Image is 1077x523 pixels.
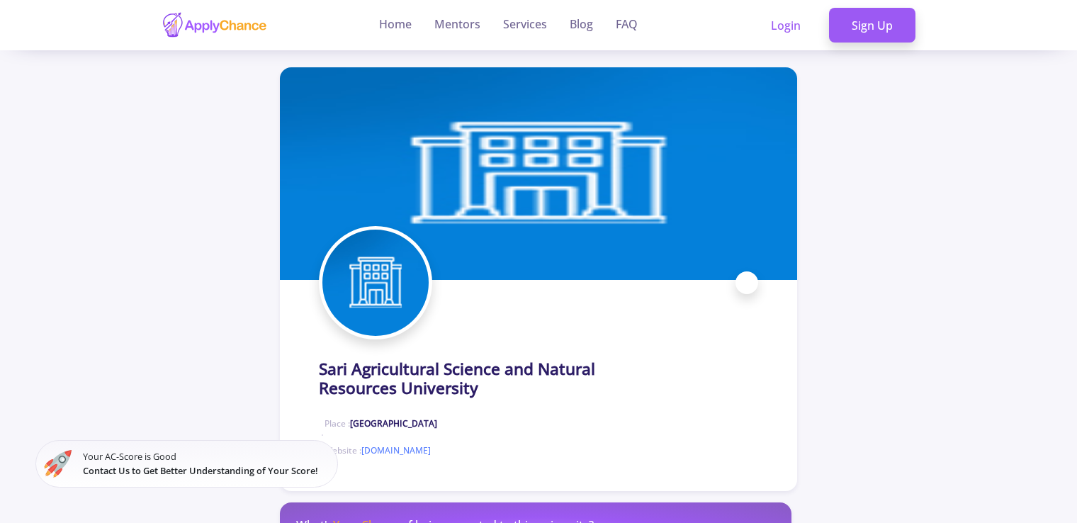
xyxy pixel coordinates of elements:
[325,417,437,430] span: Place :
[280,67,797,280] img: Sari Agricultural Science and Natural Resources University cover
[325,444,431,457] span: Website :
[829,8,915,43] a: Sign Up
[319,359,612,398] h1: Sari Agricultural Science and Natural Resources University
[44,450,72,478] img: ac-market
[83,450,329,477] small: Your AC-Score is Good
[350,417,437,429] span: [GEOGRAPHIC_DATA]
[162,11,268,39] img: applychance logo
[748,8,823,43] a: Login
[361,444,431,456] a: [DOMAIN_NAME]
[83,464,318,477] span: Contact Us to Get Better Understanding of Your Score!
[322,230,429,336] img: Sari Agricultural Science and Natural Resources University logo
